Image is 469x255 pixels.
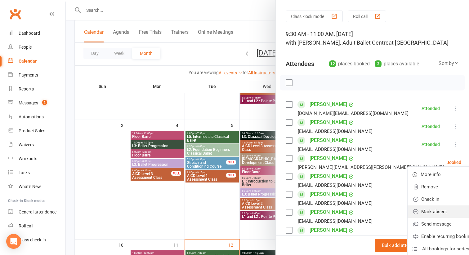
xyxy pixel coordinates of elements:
[286,11,343,22] button: Class kiosk mode
[421,171,441,178] span: More info
[19,209,56,214] div: General attendance
[298,145,373,153] div: [EMAIL_ADDRESS][DOMAIN_NAME]
[286,30,459,47] div: 9:30 AM - 11:00 AM, [DATE]
[375,59,419,68] div: places available
[329,59,370,68] div: places booked
[422,106,440,111] div: Attended
[422,142,440,147] div: Attended
[19,73,38,77] div: Payments
[348,11,386,22] button: Roll call
[8,68,65,82] a: Payments
[19,114,44,119] div: Automations
[389,39,449,46] span: at [GEOGRAPHIC_DATA]
[8,40,65,54] a: People
[298,199,373,207] div: [EMAIL_ADDRESS][DOMAIN_NAME]
[310,117,347,127] a: [PERSON_NAME]
[8,152,65,166] a: Workouts
[19,156,37,161] div: Workouts
[8,82,65,96] a: Reports
[19,86,34,91] div: Reports
[19,59,37,64] div: Calendar
[19,237,46,242] div: Class check-in
[8,180,65,194] a: What's New
[298,217,373,225] div: [EMAIL_ADDRESS][DOMAIN_NAME]
[8,54,65,68] a: Calendar
[286,39,389,46] span: with [PERSON_NAME], Adult Ballet Centre
[19,142,34,147] div: Waivers
[19,128,45,133] div: Product Sales
[19,100,38,105] div: Messages
[298,181,373,189] div: [EMAIL_ADDRESS][DOMAIN_NAME]
[8,26,65,40] a: Dashboard
[310,153,347,163] a: [PERSON_NAME]
[19,184,41,189] div: What's New
[8,219,65,233] a: Roll call
[19,223,33,228] div: Roll call
[375,60,382,67] div: 3
[310,135,347,145] a: [PERSON_NAME]
[310,225,347,235] a: [PERSON_NAME]
[8,233,65,247] a: Class kiosk mode
[42,100,47,105] span: 2
[329,60,336,67] div: 12
[375,239,428,252] button: Bulk add attendees
[310,99,347,109] a: [PERSON_NAME]
[298,109,409,117] div: [DOMAIN_NAME][EMAIL_ADDRESS][DOMAIN_NAME]
[19,31,40,36] div: Dashboard
[298,163,444,171] div: [PERSON_NAME][EMAIL_ADDRESS][PERSON_NAME][DOMAIN_NAME]
[19,170,30,175] div: Tasks
[6,234,21,249] div: Open Intercom Messenger
[446,160,461,165] div: Booked
[310,171,347,181] a: [PERSON_NAME]
[439,59,459,68] div: Sort by
[8,138,65,152] a: Waivers
[8,166,65,180] a: Tasks
[8,205,65,219] a: General attendance kiosk mode
[310,189,347,199] a: [PERSON_NAME]
[8,110,65,124] a: Automations
[422,124,440,129] div: Attended
[8,124,65,138] a: Product Sales
[7,6,23,22] a: Clubworx
[8,96,65,110] a: Messages 2
[310,207,347,217] a: [PERSON_NAME]
[19,45,32,50] div: People
[298,127,373,135] div: [EMAIL_ADDRESS][DOMAIN_NAME]
[286,59,314,68] div: Attendees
